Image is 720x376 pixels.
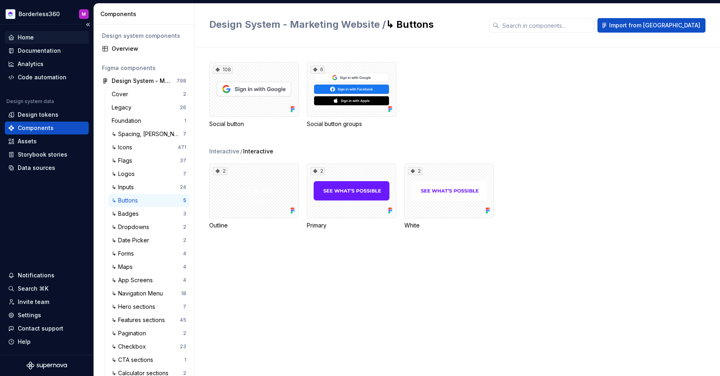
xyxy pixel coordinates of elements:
button: Import from [GEOGRAPHIC_DATA] [597,18,705,33]
span: Import from [GEOGRAPHIC_DATA] [609,21,700,29]
div: 2 [183,91,186,97]
span: Interactive [243,147,273,155]
div: Borderless360 [19,10,60,18]
a: Home [5,31,89,44]
div: ↳ Flags [112,157,135,165]
a: Documentation [5,44,89,57]
div: 2 [213,167,227,175]
div: 24 [180,184,186,190]
div: 1 [184,118,186,124]
div: 4 [183,250,186,257]
div: 2Outline [209,163,299,229]
a: Cover2 [108,88,189,101]
span: / [240,147,242,155]
a: Foundation1 [108,114,189,127]
div: Interactive [209,147,239,155]
a: Analytics [5,58,89,70]
svg: Supernova Logo [27,362,67,370]
div: 23 [180,343,186,350]
div: ↳ Badges [112,210,142,218]
div: Settings [18,311,41,319]
button: Notifications [5,269,89,282]
a: ↳ Maps4 [108,260,189,273]
div: 108 [213,66,233,74]
div: 2 [183,224,186,230]
div: 2Primary [307,163,396,229]
div: 2 [183,237,186,244]
div: Legacy [112,103,135,112]
div: Design system components [102,32,186,40]
div: Outline [209,221,299,229]
div: 4 [183,277,186,283]
div: 2 [408,167,422,175]
a: ↳ Pagination2 [108,327,189,340]
div: Contact support [18,324,63,333]
div: Overview [112,45,186,53]
div: 798 [177,78,186,84]
div: ↳ Forms [112,250,137,258]
div: 2White [404,163,494,229]
a: ↳ Spacing, [PERSON_NAME] and Grids7 [108,128,189,140]
div: Help [18,338,31,346]
a: ↳ Checkbox23 [108,340,189,353]
a: ↳ Hero sections7 [108,300,189,313]
div: Search ⌘K [18,285,48,293]
a: ↳ Flags37 [108,154,189,167]
div: ↳ Date Picker [112,236,152,244]
div: 7 [183,304,186,310]
a: ↳ Buttons5 [108,194,189,207]
button: Collapse sidebar [82,19,94,30]
a: ↳ CTA sections1 [108,353,189,366]
div: ↳ Dropdowns [112,223,152,231]
img: c6184690-d68d-44f3-bd3d-6b95d693eb49.png [6,9,15,19]
a: ↳ Navigation Menu18 [108,287,189,300]
a: ↳ Inputs24 [108,181,189,194]
a: Code automation [5,71,89,84]
a: Invite team [5,295,89,308]
button: Search ⌘K [5,282,89,295]
div: Design System - Marketing Website [112,77,172,85]
div: Storybook stories [18,151,67,159]
div: 5 [183,197,186,204]
div: 3 [183,211,186,217]
div: Cover [112,90,131,98]
div: Components [100,10,191,18]
div: 471 [178,144,186,151]
a: Assets [5,135,89,148]
div: Design system data [6,98,54,105]
a: ↳ Date Picker2 [108,234,189,247]
div: ↳ Spacing, [PERSON_NAME] and Grids [112,130,183,138]
button: Help [5,335,89,348]
a: Overview [99,42,189,55]
div: 2 [310,167,325,175]
div: White [404,221,494,229]
div: 6Social button groups [307,62,396,128]
a: Design System - Marketing Website798 [99,74,189,87]
div: 2 [183,330,186,337]
div: Foundation [112,117,144,125]
div: Home [18,33,34,41]
div: 7 [183,171,186,177]
a: Data sources [5,161,89,174]
div: 6 [310,66,325,74]
div: Code automation [18,73,67,81]
div: 37 [180,157,186,164]
div: Components [18,124,54,132]
button: Contact support [5,322,89,335]
div: ↳ Navigation Menu [112,289,166,297]
div: ↳ Buttons [112,196,141,205]
div: ↳ Logos [112,170,138,178]
div: 45 [180,317,186,323]
a: Storybook stories [5,148,89,161]
div: 4 [183,264,186,270]
div: ↳ Checkbox [112,343,149,351]
div: Social button groups [307,120,396,128]
div: Figma components [102,64,186,72]
span: Design System - Marketing Website / [209,19,386,30]
a: ↳ Icons471 [108,141,189,154]
div: M [82,11,86,17]
a: Design tokens [5,108,89,121]
div: Assets [18,137,37,145]
div: ↳ CTA sections [112,356,156,364]
div: Notifications [18,271,54,279]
